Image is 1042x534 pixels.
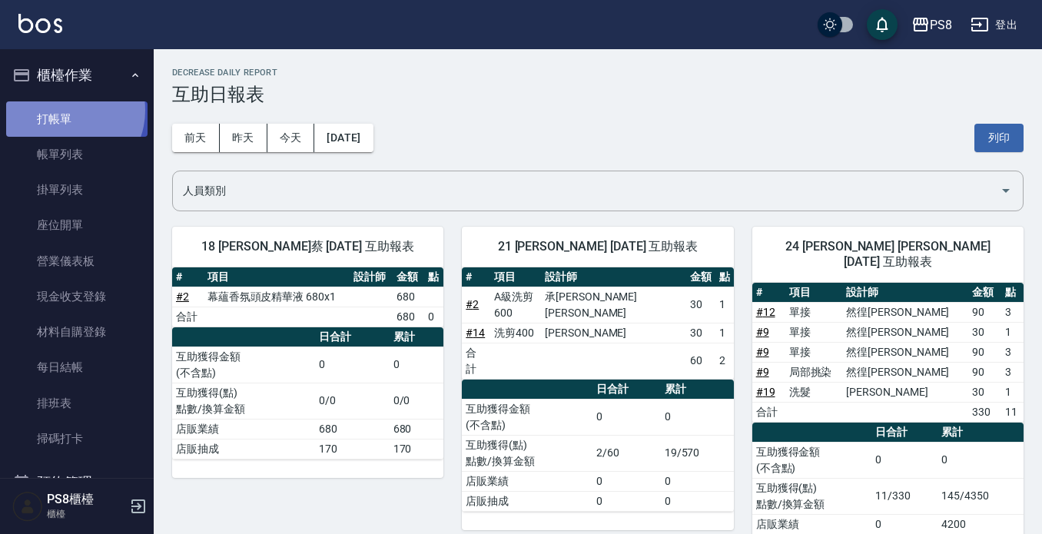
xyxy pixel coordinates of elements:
[968,342,1001,362] td: 90
[785,382,843,402] td: 洗髮
[968,322,1001,342] td: 30
[968,302,1001,322] td: 90
[172,327,443,459] table: a dense table
[172,267,204,287] th: #
[462,471,592,491] td: 店販業績
[541,267,686,287] th: 設計師
[974,124,1024,152] button: 列印
[715,267,734,287] th: 點
[390,327,444,347] th: 累計
[541,323,686,343] td: [PERSON_NAME]
[756,306,775,318] a: #12
[541,287,686,323] td: 承[PERSON_NAME][PERSON_NAME]
[930,15,952,35] div: PS8
[752,402,785,422] td: 合計
[842,302,967,322] td: 然徨[PERSON_NAME]
[466,327,485,339] a: #14
[1001,362,1024,382] td: 3
[462,267,733,380] table: a dense table
[172,84,1024,105] h3: 互助日報表
[937,478,1024,514] td: 145/4350
[6,207,148,243] a: 座位開單
[172,307,204,327] td: 合計
[314,124,373,152] button: [DATE]
[18,14,62,33] img: Logo
[350,267,393,287] th: 設計師
[172,347,315,383] td: 互助獲得金額 (不含點)
[172,383,315,419] td: 互助獲得(點) 點數/換算金額
[315,327,390,347] th: 日合計
[661,380,734,400] th: 累計
[756,346,769,358] a: #9
[785,302,843,322] td: 單接
[6,421,148,456] a: 掃碼打卡
[6,314,148,350] a: 材料自購登錄
[6,386,148,421] a: 排班表
[842,322,967,342] td: 然徨[PERSON_NAME]
[871,478,938,514] td: 11/330
[390,383,444,419] td: 0/0
[715,343,734,379] td: 2
[393,307,424,327] td: 680
[752,478,871,514] td: 互助獲得(點) 點數/換算金額
[592,380,660,400] th: 日合計
[871,442,938,478] td: 0
[315,439,390,459] td: 170
[12,491,43,522] img: Person
[905,9,958,41] button: PS8
[6,172,148,207] a: 掛單列表
[994,178,1018,203] button: Open
[715,323,734,343] td: 1
[756,326,769,338] a: #9
[715,287,734,323] td: 1
[756,366,769,378] a: #9
[842,283,967,303] th: 設計師
[172,124,220,152] button: 前天
[176,290,189,303] a: #2
[172,439,315,459] td: 店販抽成
[871,423,938,443] th: 日合計
[315,347,390,383] td: 0
[1001,342,1024,362] td: 3
[462,435,592,471] td: 互助獲得(點) 點數/換算金額
[462,399,592,435] td: 互助獲得金額 (不含點)
[47,492,125,507] h5: PS8櫃檯
[462,343,490,379] td: 合計
[842,342,967,362] td: 然徨[PERSON_NAME]
[490,287,541,323] td: A級洗剪600
[867,9,898,40] button: save
[937,442,1024,478] td: 0
[937,514,1024,534] td: 4200
[785,362,843,382] td: 局部挑染
[490,323,541,343] td: 洗剪400
[480,239,715,254] span: 21 [PERSON_NAME] [DATE] 互助報表
[871,514,938,534] td: 0
[1001,283,1024,303] th: 點
[686,287,715,323] td: 30
[842,382,967,402] td: [PERSON_NAME]
[393,267,424,287] th: 金額
[390,419,444,439] td: 680
[220,124,267,152] button: 昨天
[6,137,148,172] a: 帳單列表
[1001,382,1024,402] td: 1
[6,350,148,385] a: 每日結帳
[937,423,1024,443] th: 累計
[462,380,733,512] table: a dense table
[752,442,871,478] td: 互助獲得金額 (不含點)
[462,491,592,511] td: 店販抽成
[191,239,425,254] span: 18 [PERSON_NAME]蔡 [DATE] 互助報表
[6,55,148,95] button: 櫃檯作業
[267,124,315,152] button: 今天
[424,307,444,327] td: 0
[315,383,390,419] td: 0/0
[592,471,660,491] td: 0
[842,362,967,382] td: 然徨[PERSON_NAME]
[968,382,1001,402] td: 30
[315,419,390,439] td: 680
[686,267,715,287] th: 金額
[968,402,1001,422] td: 330
[686,343,715,379] td: 60
[968,283,1001,303] th: 金額
[172,267,443,327] table: a dense table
